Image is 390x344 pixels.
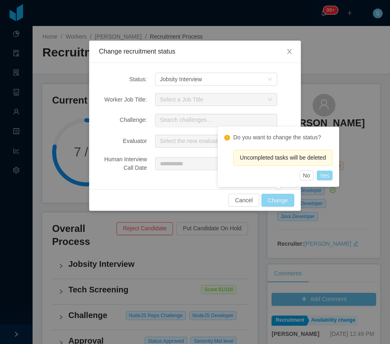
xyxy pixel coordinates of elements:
[261,194,294,207] button: Change
[286,48,293,55] i: icon: close
[300,171,313,180] button: No
[278,41,301,63] button: Close
[99,47,291,56] div: Change recruitment status
[99,95,147,104] div: Worker Job Title:
[267,97,272,103] i: icon: down
[233,134,321,141] text: Do you want to change the status?
[240,154,326,161] span: Uncompleted tasks will be deleted
[267,77,272,82] i: icon: down
[228,194,259,207] button: Cancel
[224,135,230,141] i: icon: exclamation-circle
[99,116,147,124] div: Challenge:
[160,95,263,104] div: Select a Job Title
[99,155,147,172] div: Human Interview Call Date
[99,137,147,145] div: Evaluator
[99,75,147,84] div: Status:
[317,171,333,180] button: Yes
[160,73,202,85] div: Jobsity Interview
